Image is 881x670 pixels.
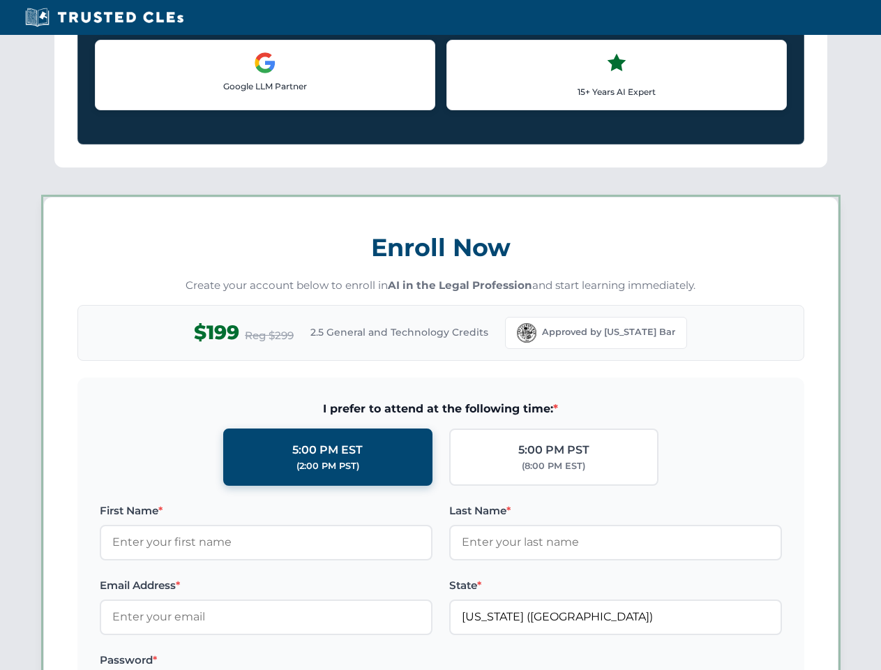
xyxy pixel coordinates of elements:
strong: AI in the Legal Profession [388,278,532,292]
div: (2:00 PM PST) [296,459,359,473]
div: 5:00 PM EST [292,441,363,459]
div: (8:00 PM EST) [522,459,585,473]
p: Google LLM Partner [107,80,423,93]
span: Reg $299 [245,327,294,344]
span: $199 [194,317,239,348]
input: Florida (FL) [449,600,782,634]
input: Enter your email [100,600,432,634]
span: Approved by [US_STATE] Bar [542,325,675,339]
img: Google [254,52,276,74]
label: State [449,577,782,594]
label: Email Address [100,577,432,594]
p: Create your account below to enroll in and start learning immediately. [77,278,804,294]
input: Enter your first name [100,525,432,560]
h3: Enroll Now [77,225,804,269]
input: Enter your last name [449,525,782,560]
label: Password [100,652,432,669]
label: First Name [100,502,432,519]
p: 15+ Years AI Expert [458,85,775,98]
img: Trusted CLEs [21,7,188,28]
span: I prefer to attend at the following time: [100,400,782,418]
div: 5:00 PM PST [518,441,589,459]
label: Last Name [449,502,782,519]
span: 2.5 General and Technology Credits [310,325,488,340]
img: Florida Bar [517,323,536,343]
